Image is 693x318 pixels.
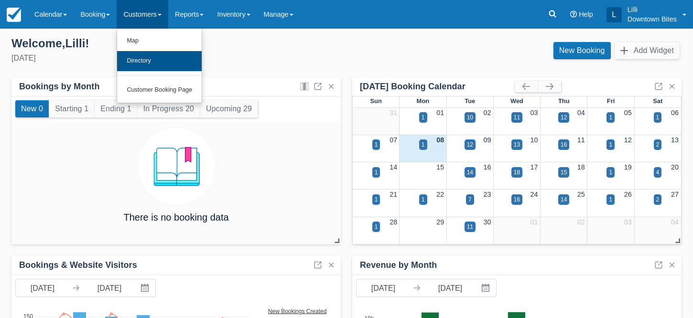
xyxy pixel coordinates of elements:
a: 17 [531,163,538,171]
div: 1 [609,113,612,122]
div: 12 [467,140,473,149]
i: Help [570,11,577,18]
div: 2 [656,140,660,149]
div: Bookings & Website Visitors [19,260,137,271]
span: Tue [465,97,475,105]
span: Fri [607,97,615,105]
div: 11 [467,223,473,231]
a: 25 [577,191,585,198]
text: New Bookings Created [269,307,327,314]
input: Start Date [16,279,69,297]
span: Mon [417,97,430,105]
div: 15 [561,168,567,177]
input: End Date [83,279,136,297]
div: Revenue by Month [360,260,437,271]
a: 09 [483,136,491,144]
a: New Booking [553,42,611,59]
div: 10 [467,113,473,122]
ul: Customers [117,29,202,103]
p: Downtown Bites [628,14,677,24]
div: [DATE] [11,53,339,64]
a: 05 [624,109,632,117]
div: 1 [375,140,378,149]
img: booking.png [138,128,215,204]
div: 16 [561,140,567,149]
div: 2 [656,195,660,204]
div: 1 [656,113,660,122]
a: 16 [483,163,491,171]
button: New 0 [15,100,49,117]
a: 23 [483,191,491,198]
button: Interact with the calendar and add the check-in date for your trip. [136,279,155,297]
button: In Progress 20 [138,100,200,117]
div: 12 [561,113,567,122]
a: 12 [624,136,632,144]
span: Wed [510,97,523,105]
a: Map [117,31,202,51]
div: L [606,7,622,22]
div: 1 [609,168,612,177]
a: Directory [117,51,202,71]
div: 1 [375,223,378,231]
button: Ending 1 [95,100,137,117]
h4: There is no booking data [123,212,228,223]
div: 14 [561,195,567,204]
div: 1 [375,195,378,204]
a: 04 [577,109,585,117]
p: Lilli [628,5,677,14]
a: 01 [531,218,538,226]
a: 29 [436,218,444,226]
a: Customer Booking Page [117,80,202,100]
input: Start Date [357,279,410,297]
a: 31 [390,109,397,117]
button: Starting 1 [49,100,94,117]
input: End Date [423,279,477,297]
span: Help [579,11,593,18]
a: 08 [436,136,444,144]
a: 02 [483,109,491,117]
div: 1 [375,168,378,177]
a: 24 [531,191,538,198]
a: 20 [671,163,679,171]
a: 26 [624,191,632,198]
a: 01 [436,109,444,117]
div: 13 [514,140,520,149]
a: 03 [624,218,632,226]
div: 18 [514,168,520,177]
a: 18 [577,163,585,171]
a: 07 [390,136,397,144]
span: Thu [558,97,570,105]
a: 19 [624,163,632,171]
a: 22 [436,191,444,198]
button: Upcoming 29 [200,100,258,117]
div: 11 [514,113,520,122]
div: 1 [422,195,425,204]
button: Add Widget [615,42,680,59]
a: 10 [531,136,538,144]
a: 15 [436,163,444,171]
a: 11 [577,136,585,144]
a: 14 [390,163,397,171]
div: 14 [467,168,473,177]
a: 28 [390,218,397,226]
div: 1 [422,113,425,122]
div: [DATE] Booking Calendar [360,81,515,92]
div: 1 [422,140,425,149]
a: 06 [671,109,679,117]
a: 13 [671,136,679,144]
a: 21 [390,191,397,198]
button: Interact with the calendar and add the check-in date for your trip. [477,279,496,297]
div: 1 [609,195,612,204]
div: Welcome , Lilli ! [11,36,339,51]
div: 4 [656,168,660,177]
span: Sat [653,97,662,105]
div: 1 [609,140,612,149]
div: 7 [468,195,472,204]
a: 04 [671,218,679,226]
div: 16 [514,195,520,204]
span: Sun [370,97,381,105]
a: 30 [483,218,491,226]
a: 27 [671,191,679,198]
a: 02 [577,218,585,226]
div: Bookings by Month [19,81,100,92]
